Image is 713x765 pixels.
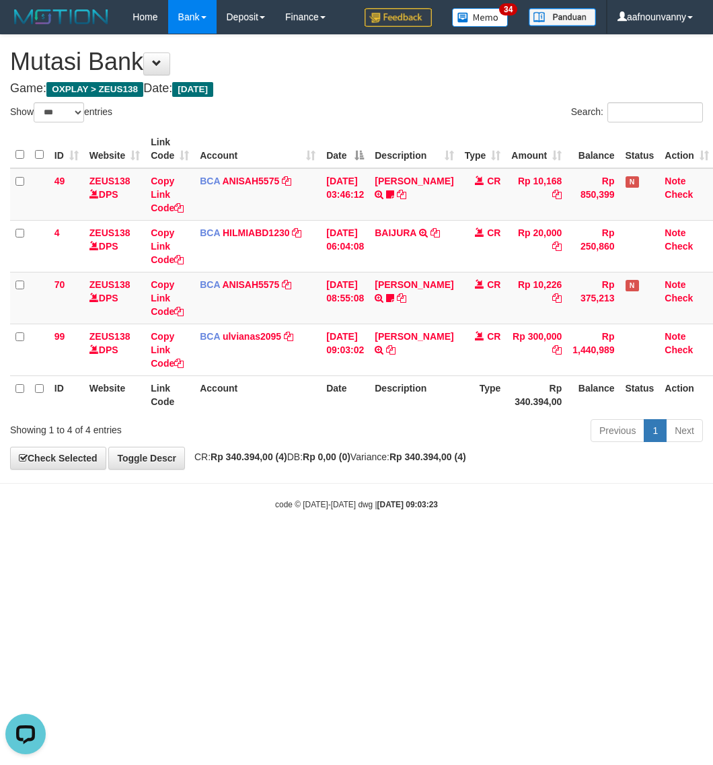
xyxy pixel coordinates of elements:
a: ZEUS138 [89,279,130,290]
strong: Rp 0,00 (0) [303,451,350,462]
span: BCA [200,227,220,238]
span: BCA [200,279,220,290]
a: [PERSON_NAME] [375,331,453,342]
th: Description [369,375,459,414]
th: Type: activate to sort column ascending [459,130,506,168]
a: ANISAH5575 [222,279,279,290]
a: Copy Link Code [151,331,184,369]
a: Copy INA PAUJANAH to clipboard [397,189,406,200]
img: MOTION_logo.png [10,7,112,27]
input: Search: [607,102,703,122]
strong: [DATE] 09:03:23 [377,500,438,509]
a: Note [665,331,685,342]
td: [DATE] 08:55:08 [321,272,369,324]
a: BAIJURA [375,227,416,238]
span: CR [487,279,500,290]
span: 49 [54,176,65,186]
th: Website [84,375,145,414]
th: Account [194,375,321,414]
td: [DATE] 03:46:12 [321,168,369,221]
th: ID [49,375,84,414]
a: [PERSON_NAME] [375,176,453,186]
a: Copy HILMIABD1230 to clipboard [292,227,301,238]
div: Showing 1 to 4 of 4 entries [10,418,287,437]
strong: Rp 340.394,00 (4) [211,451,287,462]
a: Copy BAIJURA to clipboard [430,227,440,238]
th: Date [321,375,369,414]
td: Rp 10,168 [506,168,567,221]
a: Note [665,279,685,290]
th: Link Code [145,375,194,414]
img: panduan.png [529,8,596,26]
span: 4 [54,227,60,238]
a: Copy DAVIT HENDRI to clipboard [397,293,406,303]
h1: Mutasi Bank [10,48,703,75]
td: DPS [84,168,145,221]
span: 99 [54,331,65,342]
span: 70 [54,279,65,290]
span: [DATE] [172,82,213,97]
a: ZEUS138 [89,331,130,342]
a: Copy RAYHAN BAGASKARA to clipboard [386,344,396,355]
th: Balance [567,130,620,168]
a: Copy Link Code [151,176,184,213]
a: Check [665,344,693,355]
td: Rp 850,399 [567,168,620,221]
a: ZEUS138 [89,176,130,186]
span: CR [487,176,500,186]
a: Check Selected [10,447,106,470]
a: Copy Rp 300,000 to clipboard [552,344,562,355]
td: Rp 250,860 [567,220,620,272]
a: Copy ulvianas2095 to clipboard [284,331,293,342]
a: Note [665,227,685,238]
img: Feedback.jpg [365,8,432,27]
label: Search: [571,102,703,122]
a: HILMIABD1230 [223,227,290,238]
td: [DATE] 06:04:08 [321,220,369,272]
a: [PERSON_NAME] [375,279,453,290]
span: OXPLAY > ZEUS138 [46,82,143,97]
h4: Game: Date: [10,82,703,96]
span: Has Note [626,280,639,291]
span: BCA [200,176,220,186]
td: DPS [84,272,145,324]
span: CR: DB: Variance: [188,451,466,462]
span: 34 [499,3,517,15]
button: Open LiveChat chat widget [5,5,46,46]
span: CR [487,331,500,342]
td: DPS [84,220,145,272]
a: Previous [591,419,644,442]
a: 1 [644,419,667,442]
span: BCA [200,331,220,342]
a: Note [665,176,685,186]
th: Account: activate to sort column ascending [194,130,321,168]
a: Next [666,419,703,442]
span: Has Note [626,176,639,188]
a: ANISAH5575 [222,176,279,186]
a: ZEUS138 [89,227,130,238]
a: Check [665,293,693,303]
a: Copy Rp 20,000 to clipboard [552,241,562,252]
a: Copy ANISAH5575 to clipboard [282,176,291,186]
th: Description: activate to sort column ascending [369,130,459,168]
td: Rp 1,440,989 [567,324,620,375]
span: CR [487,227,500,238]
a: Check [665,189,693,200]
a: Check [665,241,693,252]
td: Rp 375,213 [567,272,620,324]
a: Toggle Descr [108,447,185,470]
th: Status [620,375,660,414]
td: Rp 20,000 [506,220,567,272]
th: ID: activate to sort column ascending [49,130,84,168]
a: Copy Link Code [151,279,184,317]
td: Rp 10,226 [506,272,567,324]
th: Link Code: activate to sort column ascending [145,130,194,168]
td: Rp 300,000 [506,324,567,375]
a: Copy ANISAH5575 to clipboard [282,279,291,290]
td: [DATE] 09:03:02 [321,324,369,375]
th: Status [620,130,660,168]
img: Button%20Memo.svg [452,8,509,27]
th: Balance [567,375,620,414]
th: Rp 340.394,00 [506,375,567,414]
a: ulvianas2095 [223,331,281,342]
